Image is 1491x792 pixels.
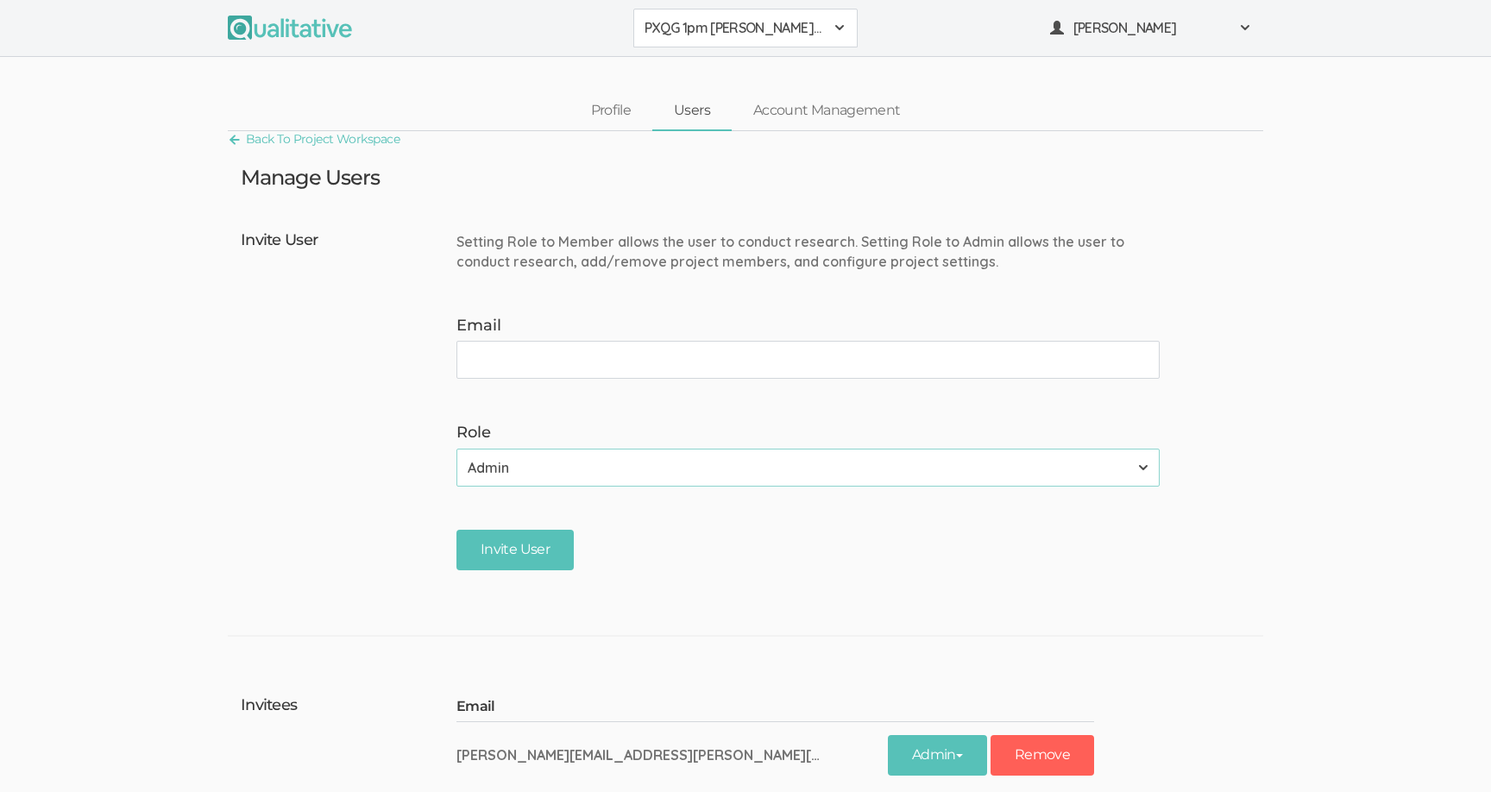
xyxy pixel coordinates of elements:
a: Account Management [732,92,922,129]
span: PXQG 1pm [PERSON_NAME] (Individual) [645,18,824,38]
a: Profile [569,92,653,129]
h4: Invite User [241,232,456,575]
td: [PERSON_NAME][EMAIL_ADDRESS][PERSON_NAME][DOMAIN_NAME] [456,721,888,788]
h3: Manage Users [241,167,380,189]
a: Users [652,92,732,129]
button: [PERSON_NAME] [1039,9,1263,47]
th: Email [456,697,888,721]
input: Invite User [456,530,574,570]
label: Email [456,315,1160,337]
button: PXQG 1pm [PERSON_NAME] (Individual) [633,9,858,47]
button: Admin [888,735,987,776]
button: Remove [991,735,1094,776]
div: Setting Role to Member allows the user to conduct research. Setting Role to Admin allows the user... [456,232,1173,272]
a: Back To Project Workspace [228,128,399,151]
span: [PERSON_NAME] [1073,18,1229,38]
img: Qualitative [228,16,352,40]
label: Role [456,422,1160,444]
